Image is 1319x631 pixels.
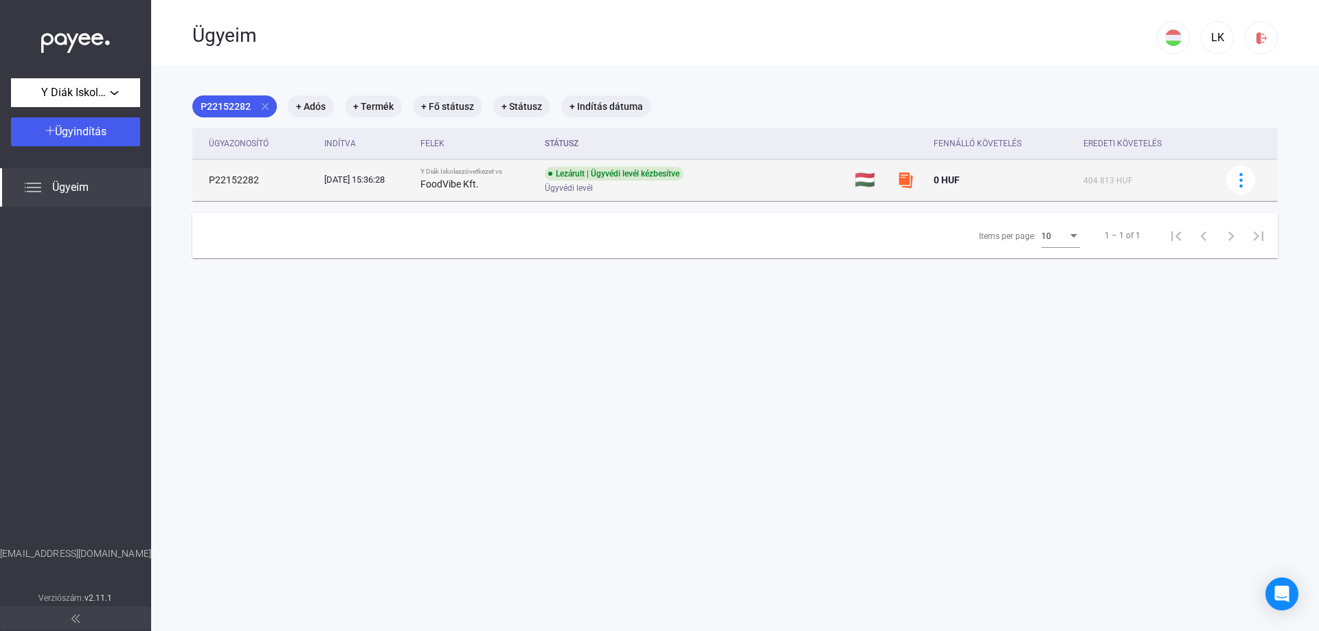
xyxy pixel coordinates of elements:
[25,179,41,196] img: list.svg
[192,95,277,117] mat-chip: P22152282
[545,180,593,196] span: Ügyvédi levél
[52,179,89,196] span: Ügyeim
[84,593,113,603] strong: v2.11.1
[1245,21,1278,54] button: logout-red
[1083,135,1162,152] div: Eredeti követelés
[11,117,140,146] button: Ügyindítás
[934,174,960,185] span: 0 HUF
[1157,21,1190,54] button: HU
[324,135,356,152] div: Indítva
[1041,227,1080,244] mat-select: Items per page:
[1105,227,1140,244] div: 1 – 1 of 1
[1217,222,1245,249] button: Next page
[1190,222,1217,249] button: Previous page
[55,125,106,138] span: Ügyindítás
[209,135,313,152] div: Ügyazonosító
[1206,30,1229,46] div: LK
[1265,577,1298,610] div: Open Intercom Messenger
[41,84,110,101] span: Y Diák Iskolaszövetkezet
[1041,231,1051,241] span: 10
[420,179,479,190] strong: FoodVibe Kft.
[1226,165,1255,194] button: more-blue
[897,172,914,188] img: szamlazzhu-mini
[345,95,402,117] mat-chip: + Termék
[1201,21,1234,54] button: LK
[1245,222,1272,249] button: Last page
[192,159,319,200] td: P22152282
[11,78,140,107] button: Y Diák Iskolaszövetkezet
[192,24,1157,47] div: Ügyeim
[45,126,55,135] img: plus-white.svg
[324,173,409,187] div: [DATE] 15:36:28
[324,135,409,152] div: Indítva
[288,95,334,117] mat-chip: + Adós
[934,135,1072,152] div: Fennálló követelés
[849,159,892,200] td: 🇭🇺
[561,95,651,117] mat-chip: + Indítás dátuma
[413,95,482,117] mat-chip: + Fő státusz
[545,167,684,181] div: Lezárult | Ügyvédi levél kézbesítve
[1083,135,1209,152] div: Eredeti követelés
[420,135,444,152] div: Felek
[934,135,1022,152] div: Fennálló követelés
[1234,173,1248,187] img: more-blue
[979,228,1036,244] div: Items per page:
[71,615,80,623] img: arrow-double-left-grey.svg
[259,100,271,113] mat-icon: close
[420,168,534,176] div: Y Diák Iskolaszövetkezet vs
[539,128,848,159] th: Státusz
[41,25,110,54] img: white-payee-white-dot.svg
[1254,31,1269,45] img: logout-red
[493,95,550,117] mat-chip: + Státusz
[1083,176,1133,185] span: 404 813 HUF
[209,135,269,152] div: Ügyazonosító
[1165,30,1182,46] img: HU
[420,135,534,152] div: Felek
[1162,222,1190,249] button: First page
